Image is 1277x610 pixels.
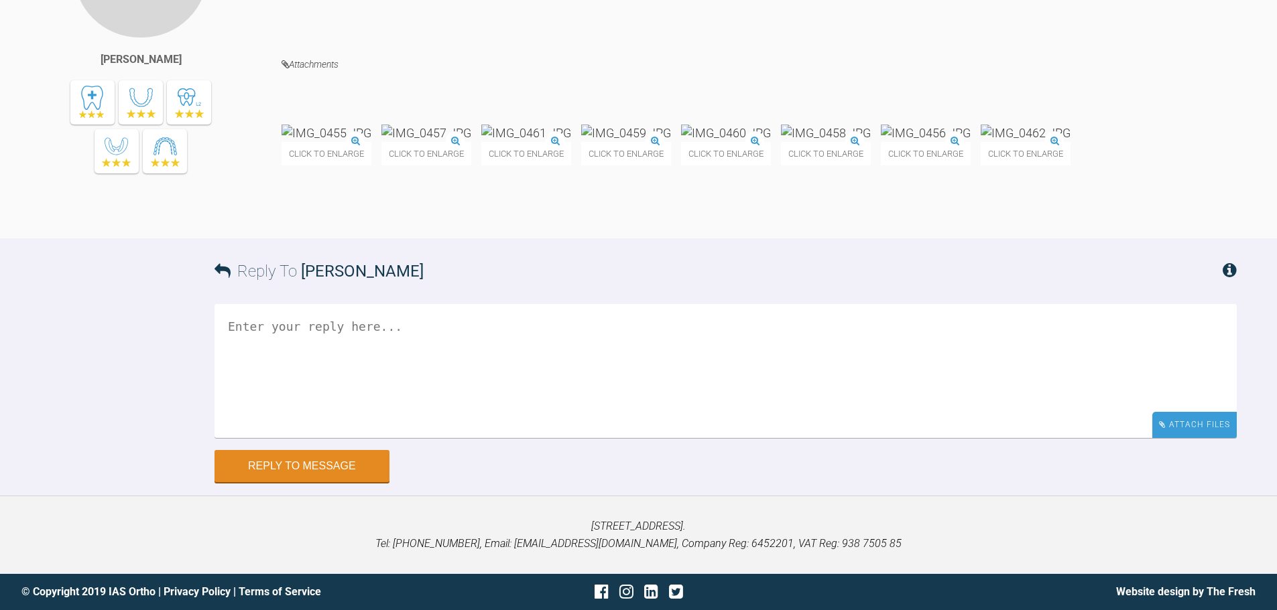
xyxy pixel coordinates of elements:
[981,142,1071,165] span: Click to enlarge
[881,142,971,165] span: Click to enlarge
[681,142,771,165] span: Click to enlarge
[164,585,231,598] a: Privacy Policy
[282,142,371,165] span: Click to enlarge
[881,125,971,141] img: IMG_0456.JPG
[681,125,771,141] img: IMG_0460.JPG
[21,583,433,601] div: © Copyright 2019 IAS Ortho | |
[282,125,371,141] img: IMG_0455.JPG
[21,518,1256,552] p: [STREET_ADDRESS]. Tel: [PHONE_NUMBER], Email: [EMAIL_ADDRESS][DOMAIN_NAME], Company Reg: 6452201,...
[781,125,871,141] img: IMG_0458.JPG
[301,262,424,281] span: [PERSON_NAME]
[101,51,182,68] div: [PERSON_NAME]
[239,585,321,598] a: Terms of Service
[481,125,571,141] img: IMG_0461.JPG
[215,450,389,482] button: Reply to Message
[1116,585,1256,598] a: Website design by The Fresh
[215,258,424,284] h3: Reply To
[381,125,471,141] img: IMG_0457.JPG
[581,125,671,141] img: IMG_0459.JPG
[581,142,671,165] span: Click to enlarge
[282,56,1237,73] h4: Attachments
[781,142,871,165] span: Click to enlarge
[1152,412,1237,438] div: Attach Files
[381,142,471,165] span: Click to enlarge
[481,142,571,165] span: Click to enlarge
[981,125,1071,141] img: IMG_0462.JPG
